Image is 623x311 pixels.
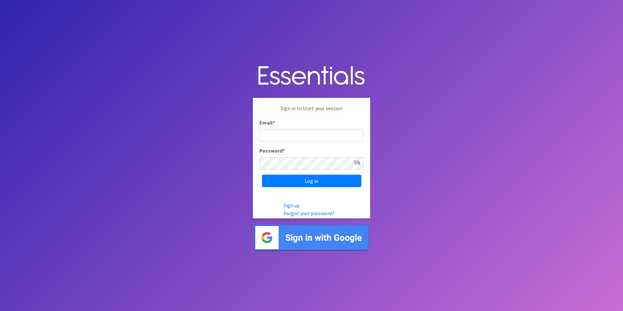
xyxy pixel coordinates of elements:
[253,59,370,93] img: Human Essentials
[259,119,275,126] label: Email
[253,224,370,252] img: Sign in with Google
[283,147,285,154] abbr: required
[259,147,285,155] label: Password
[259,104,364,119] p: Sign in to start your session
[273,119,275,126] abbr: required
[262,175,361,187] input: Log in
[283,202,300,209] a: Sign up
[283,210,334,216] a: Forgot your password?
